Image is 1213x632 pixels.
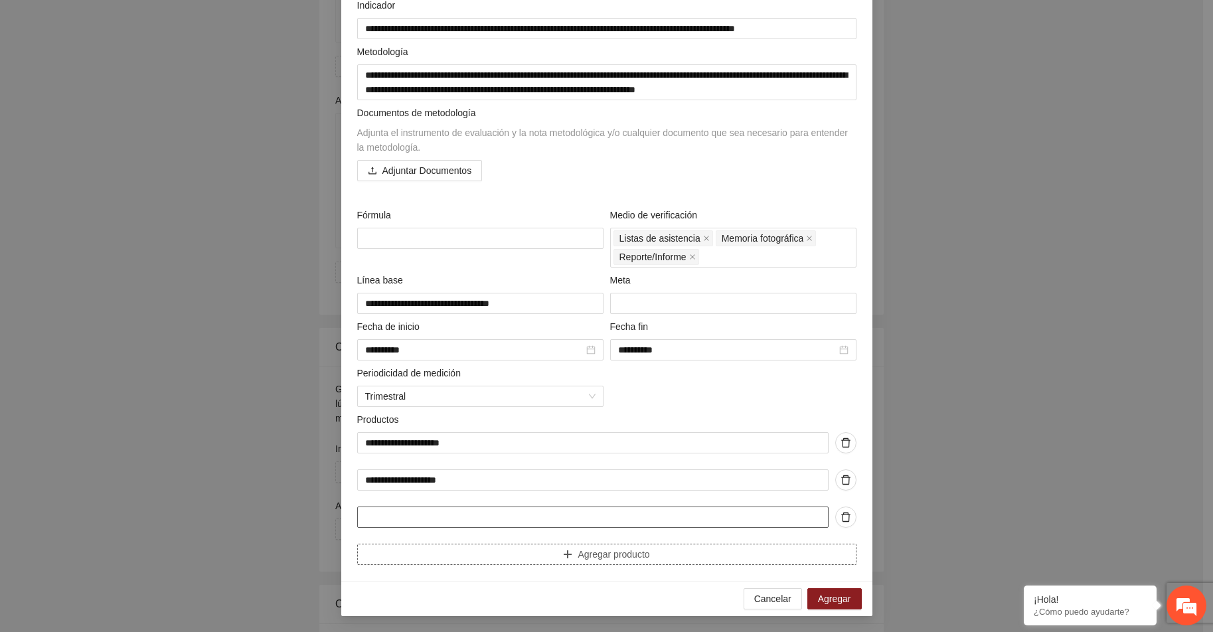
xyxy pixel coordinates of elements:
span: Fecha de inicio [357,319,425,334]
div: Chatee con nosotros ahora [69,68,223,85]
span: uploadAdjuntar Documentos [357,165,483,176]
p: ¿Cómo puedo ayudarte? [1034,607,1147,617]
span: delete [836,512,856,522]
span: Adjuntar Documentos [382,163,472,178]
span: Productos [357,412,404,427]
span: Reporte/Informe [613,249,699,265]
span: Línea base [357,273,408,287]
button: Agregar [807,588,862,609]
span: Listas de asistencia [619,231,700,246]
button: delete [835,507,856,528]
span: Agregar [818,592,851,606]
button: delete [835,432,856,453]
span: Reporte/Informe [619,250,687,264]
span: Listas de asistencia [613,230,713,246]
span: Adjunta el instrumento de evaluación y la nota metodológica y/o cualquier documento que sea neces... [357,127,848,153]
span: Fecha fin [610,319,653,334]
button: plusAgregar producto [357,544,856,565]
span: Trimestral [365,386,596,406]
span: Memoria fotográfica [716,230,817,246]
div: ¡Hola! [1034,594,1147,605]
span: Estamos en línea. [77,177,183,311]
span: Documentos de metodología [357,108,476,118]
span: Meta [610,273,636,287]
button: Cancelar [744,588,802,609]
span: Medio de verificación [610,208,702,222]
span: close [689,254,696,260]
button: uploadAdjuntar Documentos [357,160,483,181]
button: delete [835,469,856,491]
span: Periodicidad de medición [357,366,466,380]
div: Minimizar ventana de chat en vivo [218,7,250,39]
span: upload [368,166,377,177]
span: Cancelar [754,592,791,606]
span: Metodología [357,44,414,59]
span: plus [563,550,572,560]
span: delete [836,475,856,485]
span: delete [836,437,856,448]
span: close [806,235,813,242]
span: Agregar producto [578,547,649,562]
span: Memoria fotográfica [722,231,804,246]
textarea: Escriba su mensaje y pulse “Intro” [7,362,253,409]
span: close [703,235,710,242]
span: Fórmula [357,208,396,222]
